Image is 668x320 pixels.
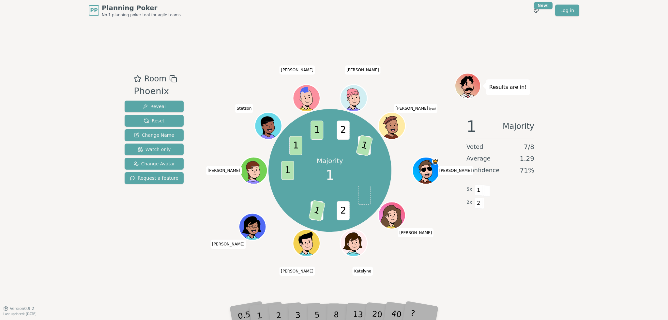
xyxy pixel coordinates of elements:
[356,135,373,157] span: 1
[125,129,184,141] button: Change Name
[475,198,482,209] span: 2
[279,65,315,74] span: Click to change your name
[345,65,381,74] span: Click to change your name
[466,199,472,206] span: 2 x
[102,12,181,18] span: No.1 planning poker tool for agile teams
[210,240,246,249] span: Click to change your name
[308,200,326,222] span: 1
[317,156,343,165] p: Majority
[133,160,175,167] span: Change Avatar
[3,306,34,311] button: Version0.9.2
[289,136,302,155] span: 1
[134,73,142,85] button: Add as favourite
[125,158,184,170] button: Change Avatar
[144,73,166,85] span: Room
[555,5,579,16] a: Log in
[466,166,499,175] span: Confidence
[89,3,181,18] a: PPPlanning PokerNo.1 planning poker tool for agile teams
[394,104,437,113] span: Click to change your name
[353,267,373,276] span: Click to change your name
[337,201,349,220] span: 2
[125,172,184,184] button: Request a feature
[143,103,166,110] span: Reveal
[503,118,534,134] span: Majority
[466,154,491,163] span: Average
[125,144,184,155] button: Watch only
[520,154,534,163] span: 1.29
[206,166,242,175] span: Click to change your name
[466,142,483,151] span: Voted
[326,165,334,185] span: 1
[432,158,439,165] span: Joe C is the host
[438,166,474,175] span: Click to change your name
[520,166,534,175] span: 71 %
[102,3,181,12] span: Planning Poker
[125,101,184,112] button: Reveal
[130,175,178,181] span: Request a feature
[337,121,349,140] span: 2
[138,146,171,153] span: Watch only
[90,7,98,14] span: PP
[144,118,164,124] span: Reset
[134,132,174,138] span: Change Name
[475,185,482,196] span: 1
[235,104,253,113] span: Click to change your name
[524,142,534,151] span: 7 / 8
[279,267,315,276] span: Click to change your name
[530,5,542,16] button: New!
[466,118,477,134] span: 1
[489,83,527,92] p: Results are in!
[398,228,434,237] span: Click to change your name
[10,306,34,311] span: Version 0.9.2
[281,161,294,180] span: 1
[3,312,37,316] span: Last updated: [DATE]
[534,2,553,9] div: New!
[466,186,472,193] span: 5 x
[125,115,184,127] button: Reset
[379,113,404,138] button: Click to change your avatar
[311,121,323,140] span: 1
[428,107,436,110] span: (you)
[134,85,177,98] div: Phoenix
